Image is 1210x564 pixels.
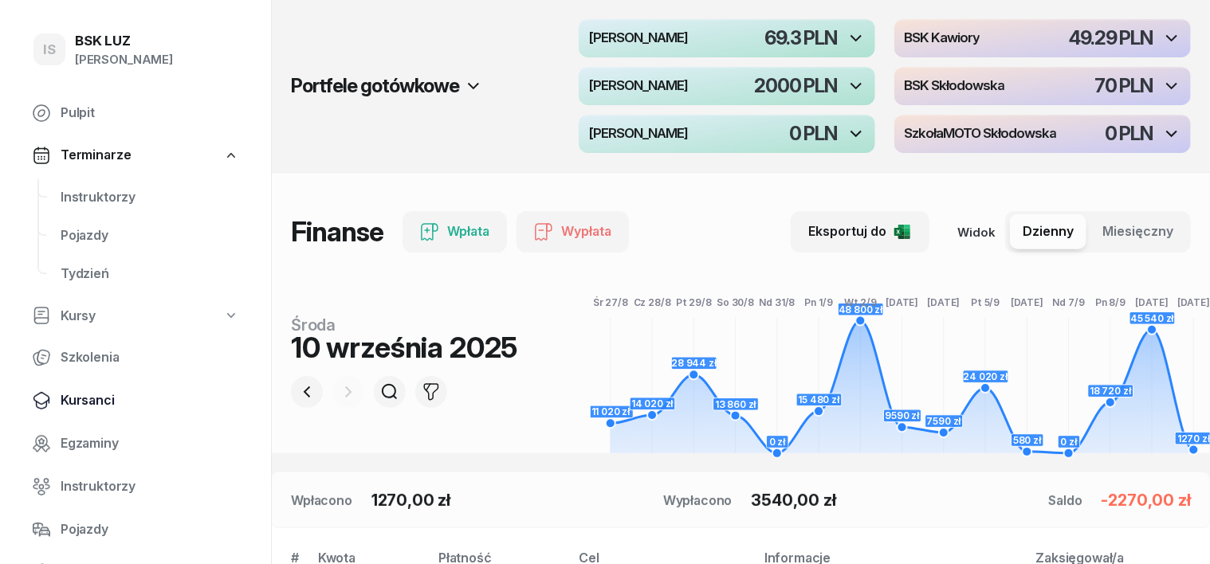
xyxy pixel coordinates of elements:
[1177,296,1210,308] tspan: [DATE]
[755,76,837,96] div: 2000 PLN
[1023,221,1074,242] span: Dzienny
[61,433,239,454] span: Egzaminy
[1095,296,1126,308] tspan: Pn 8/9
[1049,491,1082,510] div: Saldo
[1102,221,1173,242] span: Miesięczny
[48,255,252,293] a: Tydzień
[534,221,611,242] div: Wypłata
[808,221,912,242] div: Eksportuj do
[61,306,96,327] span: Kursy
[19,137,252,174] a: Terminarze
[43,43,56,57] span: IS
[844,296,877,308] tspan: Wt 2/9
[19,382,252,420] a: Kursanci
[19,298,252,335] a: Kursy
[61,145,131,166] span: Terminarze
[1011,296,1043,308] tspan: [DATE]
[61,347,239,368] span: Szkolenia
[894,67,1191,105] button: BSK Skłodowska70 PLN
[928,296,961,308] tspan: [DATE]
[676,296,712,308] tspan: Pt 29/8
[579,67,875,105] button: [PERSON_NAME]2000 PLN
[61,390,239,411] span: Kursanci
[588,127,688,141] h4: [PERSON_NAME]
[904,31,980,45] h4: BSK Kawiory
[904,127,1056,141] h4: SzkołaMOTO Skłodowska
[61,476,239,497] span: Instruktorzy
[894,115,1191,153] button: SzkołaMOTO Skłodowska0 PLN
[61,519,239,540] span: Pojazdy
[19,425,252,463] a: Egzaminy
[19,339,252,377] a: Szkolenia
[61,187,239,208] span: Instruktorzy
[403,211,507,253] button: Wpłata
[1010,214,1086,249] button: Dzienny
[291,317,517,333] div: środa
[663,491,733,510] div: Wypłacono
[291,73,459,99] h2: Portfele gotówkowe
[765,29,837,48] div: 69.3 PLN
[75,34,173,48] div: BSK LUZ
[48,217,252,255] a: Pojazdy
[760,296,796,308] tspan: Nd 31/8
[1070,29,1153,48] div: 49.29 PLN
[904,79,1004,93] h4: BSK Skłodowska
[886,296,918,308] tspan: [DATE]
[805,296,833,308] tspan: Pn 1/9
[593,296,628,308] tspan: Śr 27/8
[420,221,489,242] div: Wpłata
[291,333,517,362] div: 10 września 2025
[61,264,239,284] span: Tydzień
[894,19,1191,57] button: BSK Kawiory49.29 PLN
[291,217,383,246] h1: Finanse
[1053,296,1085,308] tspan: Nd 7/9
[75,49,173,70] div: [PERSON_NAME]
[789,124,837,143] div: 0 PLN
[579,115,875,153] button: [PERSON_NAME]0 PLN
[588,79,688,93] h4: [PERSON_NAME]
[791,211,929,253] button: Eksportuj do
[972,296,1000,308] tspan: Pt 5/9
[579,19,875,57] button: [PERSON_NAME]69.3 PLN
[517,211,629,253] button: Wypłata
[291,491,352,510] div: Wpłacono
[634,296,671,308] tspan: Cz 28/8
[1136,296,1169,308] tspan: [DATE]
[717,296,755,308] tspan: So 30/8
[19,94,252,132] a: Pulpit
[1105,124,1153,143] div: 0 PLN
[61,103,239,123] span: Pulpit
[1094,76,1153,96] div: 70 PLN
[19,511,252,549] a: Pojazdy
[19,468,252,506] a: Instruktorzy
[48,178,252,217] a: Instruktorzy
[1090,214,1186,249] button: Miesięczny
[588,31,688,45] h4: [PERSON_NAME]
[61,225,239,246] span: Pojazdy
